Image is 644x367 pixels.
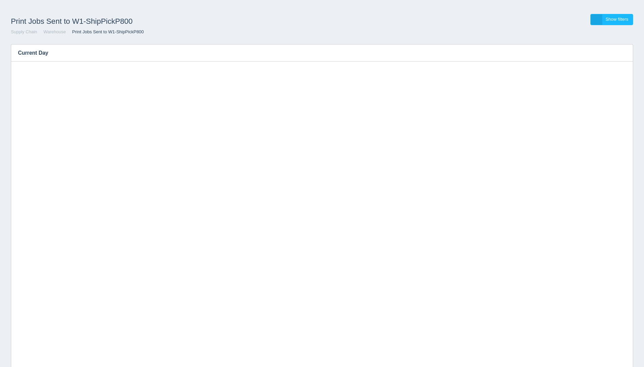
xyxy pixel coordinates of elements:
a: Supply Chain [11,29,37,34]
a: Warehouse [43,29,66,34]
h1: Print Jobs Sent to W1-ShipPickP800 [11,14,322,29]
h3: Current Day [11,45,612,62]
a: Show filters [590,14,633,25]
li: Print Jobs Sent to W1-ShipPickP800 [67,29,144,35]
span: Show filters [606,17,628,22]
